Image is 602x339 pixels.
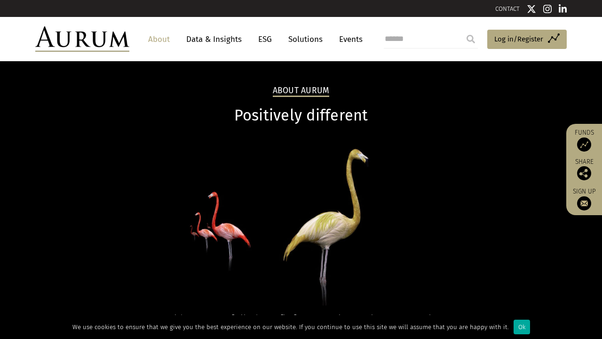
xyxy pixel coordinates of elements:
a: Solutions [284,31,327,48]
a: CONTACT [495,5,520,12]
input: Submit [461,30,480,48]
div: Ok [514,320,530,334]
img: Linkedin icon [559,4,567,14]
img: Sign up to our newsletter [577,196,591,210]
img: Access Funds [577,137,591,152]
img: Instagram icon [543,4,552,14]
span: Log in/Register [494,33,543,45]
a: Events [334,31,363,48]
h2: About Aurum [273,86,330,97]
a: Data & Insights [182,31,246,48]
a: Log in/Register [487,30,567,49]
a: About [143,31,174,48]
h1: Positively different [35,106,567,125]
h4: Could your portfolio benefit from an alternative perspective? [35,313,567,325]
img: Share this post [577,166,591,180]
div: Share [571,159,597,180]
img: Aurum [35,26,129,52]
a: Sign up [571,187,597,210]
a: ESG [253,31,277,48]
a: Funds [571,129,597,152]
img: Twitter icon [527,4,536,14]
